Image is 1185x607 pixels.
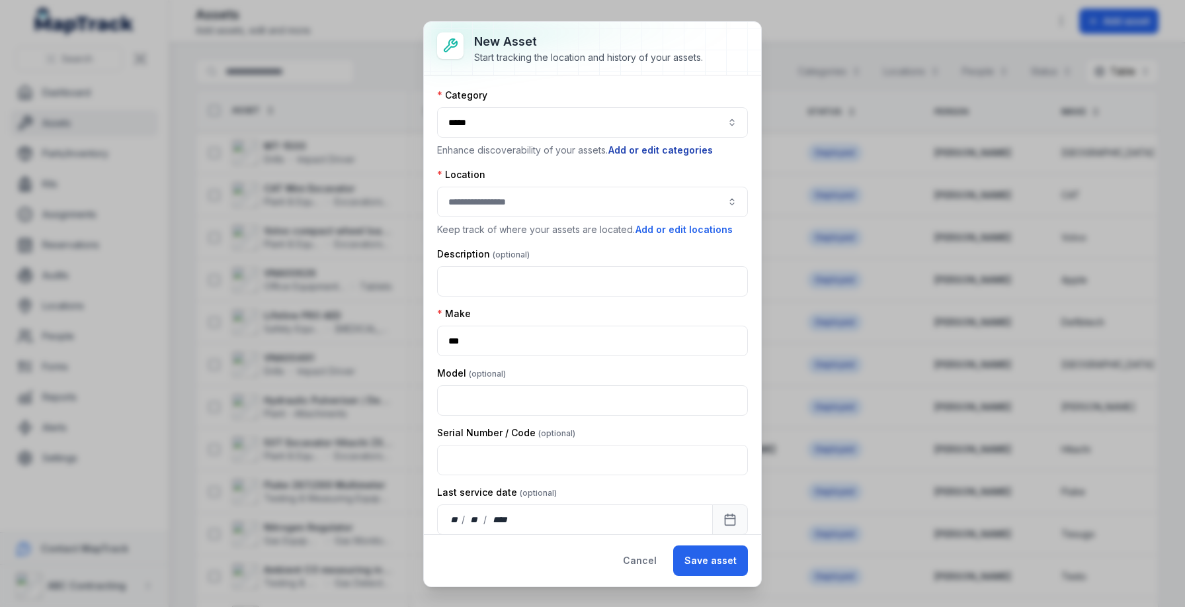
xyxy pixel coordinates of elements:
[437,89,487,102] label: Category
[608,143,714,158] button: Add or edit categories
[437,248,530,261] label: Description
[474,51,703,64] div: Start tracking the location and history of your assets.
[437,168,485,181] label: Location
[474,32,703,51] h3: New asset
[483,513,488,526] div: /
[673,545,748,576] button: Save asset
[612,545,668,576] button: Cancel
[466,513,484,526] div: month,
[462,513,466,526] div: /
[712,504,748,535] button: Calendar
[437,307,471,320] label: Make
[437,143,748,158] p: Enhance discoverability of your assets.
[437,367,506,380] label: Model
[437,486,557,499] label: Last service date
[488,513,512,526] div: year,
[437,222,748,237] p: Keep track of where your assets are located.
[448,513,462,526] div: day,
[437,426,575,440] label: Serial Number / Code
[635,222,733,237] button: Add or edit locations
